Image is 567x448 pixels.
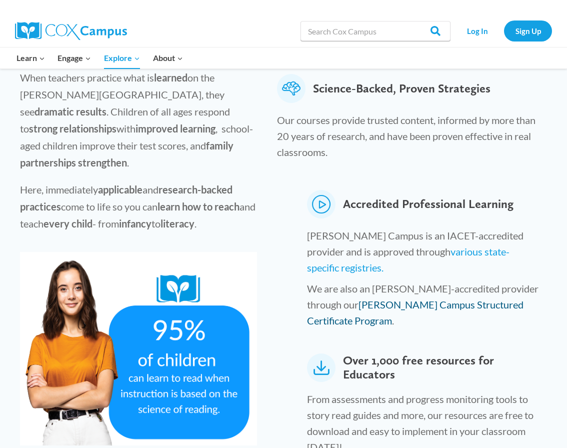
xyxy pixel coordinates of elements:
[277,112,541,165] p: Our courses provide trusted content, informed by more than 20 years of research, and have been pr...
[307,280,541,333] p: We are also an [PERSON_NAME]-accredited provider through our .
[307,227,541,280] p: [PERSON_NAME] Campus is an IACET-accredited provider and is approved through
[15,22,127,40] img: Cox Campus
[300,21,450,41] input: Search Cox Campus
[343,190,513,218] span: Accredited Professional Learning
[98,183,142,195] strong: applicable
[20,252,257,445] img: Frame 13 (1)
[313,74,490,102] span: Science-Backed, Proven Strategies
[455,20,499,41] a: Log In
[51,47,98,68] button: Child menu of Engage
[157,200,239,212] strong: learn how to reach
[160,217,194,229] strong: literacy
[307,298,523,326] a: [PERSON_NAME] Campus Structured Certificate Program
[10,47,51,68] button: Child menu of Learn
[343,353,541,382] span: Over 1,000 free resources for Educators
[146,47,189,68] button: Child menu of About
[504,20,552,41] a: Sign Up
[34,105,106,117] strong: dramatic results
[20,71,253,168] span: When teachers practice what is on the [PERSON_NAME][GEOGRAPHIC_DATA], they see . Children of all ...
[20,183,255,229] span: Here, immediately and come to life so you can and teach - from to .
[307,245,509,273] a: various state-specific registries.
[29,122,116,134] strong: strong relationships
[10,47,189,68] nav: Primary Navigation
[154,71,187,83] strong: learned
[119,217,151,229] strong: infancy
[43,217,92,229] strong: every child
[455,20,552,41] nav: Secondary Navigation
[135,122,215,134] strong: improved learning
[97,47,146,68] button: Child menu of Explore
